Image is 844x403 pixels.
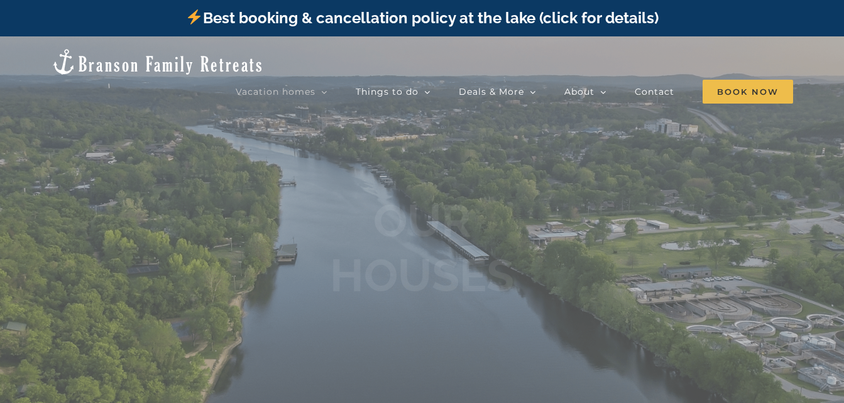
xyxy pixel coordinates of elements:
[236,87,315,96] span: Vacation homes
[236,79,327,104] a: Vacation homes
[51,48,264,76] img: Branson Family Retreats Logo
[703,80,793,104] span: Book Now
[564,79,606,104] a: About
[356,87,419,96] span: Things to do
[459,87,524,96] span: Deals & More
[187,9,202,24] img: ⚡️
[459,79,536,104] a: Deals & More
[236,79,793,104] nav: Main Menu
[564,87,595,96] span: About
[635,79,674,104] a: Contact
[635,87,674,96] span: Contact
[356,79,430,104] a: Things to do
[330,194,514,301] b: OUR HOUSES
[703,79,793,104] a: Book Now
[185,9,658,27] a: Best booking & cancellation policy at the lake (click for details)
